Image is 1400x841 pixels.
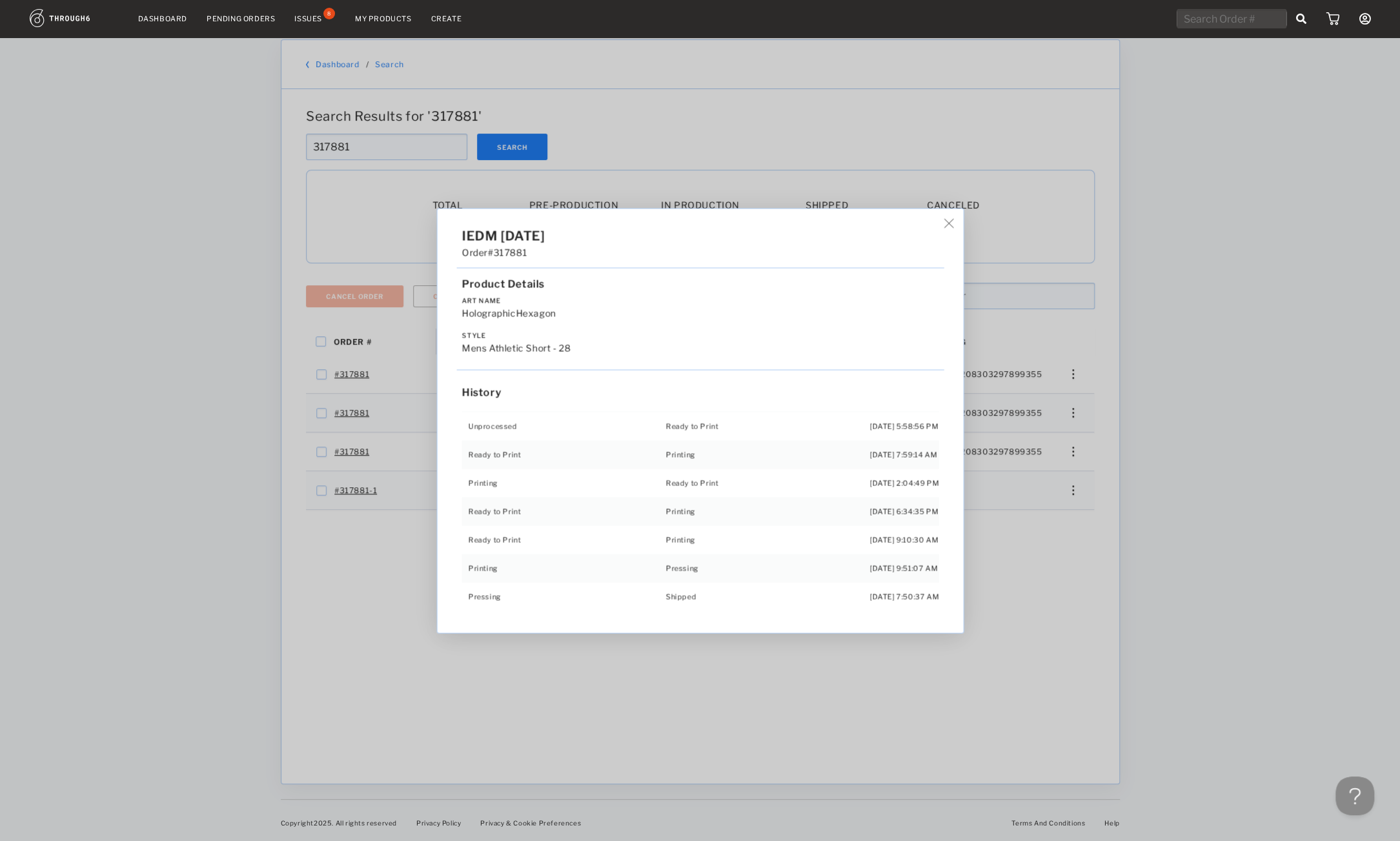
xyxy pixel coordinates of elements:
[665,469,869,497] td: Ready to Print
[462,342,570,353] span: Mens Athletic Short - 28
[665,582,869,611] td: Shipped
[462,296,938,304] label: Art Name
[665,440,869,469] td: Printing
[869,412,938,440] td: [DATE] 5:58:56 PM
[869,554,938,582] td: [DATE] 9:51:07 AM
[1326,12,1339,25] img: icon_cart.dab5cea1.svg
[869,469,938,497] td: [DATE] 2:04:49 PM
[462,228,545,243] span: IEDM [DATE]
[138,14,187,23] a: Dashboard
[207,14,275,23] a: Pending Orders
[462,525,665,554] td: Ready to Print
[431,14,462,23] a: Create
[869,497,938,525] td: [DATE] 6:34:35 PM
[462,554,665,582] td: Printing
[462,278,544,290] span: Product Details
[30,9,119,27] img: logo.1c10ca64.svg
[1335,776,1374,815] iframe: Toggle Customer Support
[665,525,869,554] td: Printing
[665,412,869,440] td: Ready to Print
[462,247,527,258] span: Order #317881
[462,386,501,398] span: History
[323,8,335,19] div: 8
[462,307,556,318] span: HolographicHexagon
[869,440,938,469] td: [DATE] 7:59:14 AM
[462,469,665,497] td: Printing
[462,331,938,339] label: Style
[869,582,938,611] td: [DATE] 7:50:37 AM
[462,440,665,469] td: Ready to Print
[462,412,665,440] td: Unprocessed
[665,554,869,582] td: Pressing
[944,218,953,228] img: icon_button_x_thin.7ff7c24d.svg
[462,582,665,611] td: Pressing
[294,14,322,23] div: Issues
[665,497,869,525] td: Printing
[294,13,336,25] a: Issues8
[1177,9,1286,28] input: Search Order #
[462,497,665,525] td: Ready to Print
[869,525,938,554] td: [DATE] 9:10:30 AM
[355,14,412,23] a: My Products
